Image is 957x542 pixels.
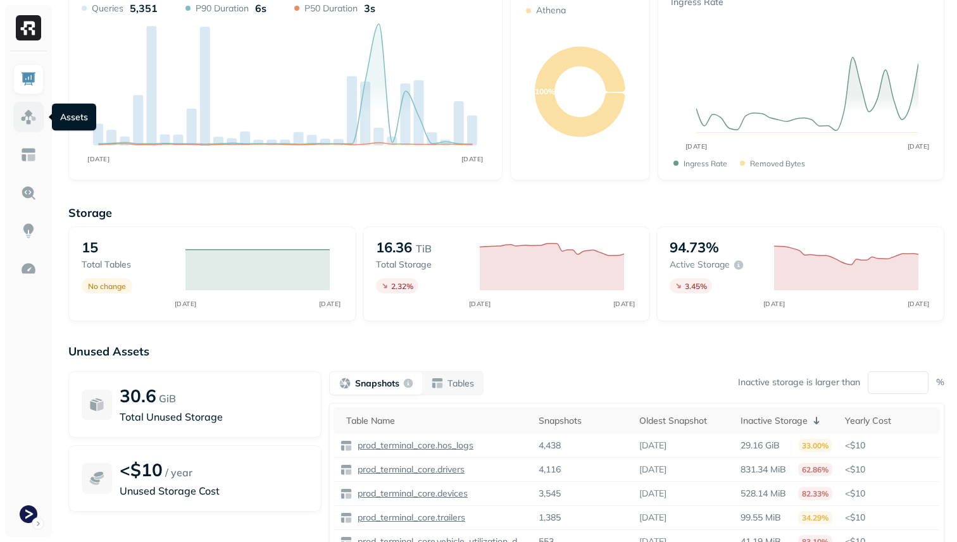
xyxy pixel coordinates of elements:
[120,459,163,481] p: <$10
[355,488,468,500] p: prod_terminal_core.devices
[175,300,197,308] tspan: [DATE]
[346,415,526,427] div: Table Name
[539,512,561,524] p: 1,385
[798,487,832,500] p: 82.33%
[936,376,944,388] p: %
[461,155,484,163] tspan: [DATE]
[353,512,465,524] a: prod_terminal_core.trailers
[20,109,37,125] img: Assets
[750,159,805,168] p: Removed bytes
[907,142,929,151] tspan: [DATE]
[353,440,473,452] a: prod_terminal_core.hos_logs
[798,511,832,524] p: 34.29%
[87,155,109,163] tspan: [DATE]
[798,463,832,476] p: 62.86%
[738,376,860,388] p: Inactive storage is larger than
[845,488,934,500] p: <$10
[20,505,37,523] img: Terminal
[469,300,491,308] tspan: [DATE]
[539,440,561,452] p: 4,438
[907,300,929,308] tspan: [DATE]
[159,391,176,406] p: GiB
[355,440,473,452] p: prod_terminal_core.hos_logs
[319,300,341,308] tspan: [DATE]
[741,440,780,452] p: 29.16 GiB
[685,142,707,151] tspan: [DATE]
[355,378,399,390] p: Snapshots
[391,281,413,291] p: 2.32 %
[845,440,934,452] p: <$10
[845,415,934,427] div: Yearly Cost
[340,464,353,476] img: table
[741,512,781,524] p: 99.55 MiB
[82,238,98,256] p: 15
[20,261,37,277] img: Optimization
[763,300,785,308] tspan: [DATE]
[165,465,192,480] p: / year
[639,464,666,476] p: [DATE]
[20,147,37,163] img: Asset Explorer
[355,512,465,524] p: prod_terminal_core.trailers
[340,488,353,500] img: table
[340,440,353,452] img: table
[798,439,832,452] p: 33.00%
[120,483,308,498] p: Unused Storage Cost
[639,512,666,524] p: [DATE]
[639,488,666,500] p: [DATE]
[82,259,173,271] p: Total tables
[741,488,786,500] p: 528.14 MiB
[670,259,730,271] p: Active storage
[353,488,468,500] a: prod_terminal_core.devices
[20,223,37,239] img: Insights
[684,159,727,168] p: Ingress Rate
[613,300,635,308] tspan: [DATE]
[447,378,474,390] p: Tables
[52,104,96,131] div: Assets
[16,15,41,40] img: Ryft
[20,71,37,87] img: Dashboard
[364,2,375,15] p: 3s
[536,4,566,16] p: Athena
[535,87,555,96] text: 100%
[120,385,156,407] p: 30.6
[639,415,727,427] div: Oldest Snapshot
[304,3,358,15] p: P50 Duration
[845,512,934,524] p: <$10
[416,241,432,256] p: TiB
[88,281,126,291] p: No change
[68,344,944,359] p: Unused Assets
[130,2,158,15] p: 5,351
[539,488,561,500] p: 3,545
[845,464,934,476] p: <$10
[741,464,786,476] p: 831.34 MiB
[741,415,808,427] p: Inactive Storage
[340,512,353,524] img: table
[120,409,308,424] p: Total Unused Storage
[92,3,123,15] p: Queries
[20,185,37,201] img: Query Explorer
[196,3,249,15] p: P90 Duration
[255,2,266,15] p: 6s
[670,238,719,256] p: 94.73%
[639,440,666,452] p: [DATE]
[539,415,627,427] div: Snapshots
[376,259,467,271] p: Total storage
[376,238,412,256] p: 16.36
[68,206,944,220] p: Storage
[539,464,561,476] p: 4,116
[355,464,465,476] p: prod_terminal_core.drivers
[353,464,465,476] a: prod_terminal_core.drivers
[685,281,707,291] p: 3.45 %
